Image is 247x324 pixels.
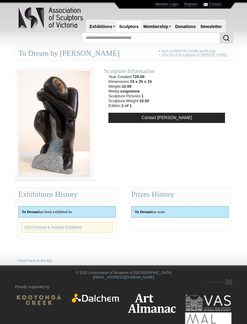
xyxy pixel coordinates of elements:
[108,79,152,84] li: Dimensions:
[139,99,149,103] strong: 10.00
[120,89,140,93] strong: soapstone
[108,103,152,108] li: Edition:
[87,21,114,32] a: Exhibitions
[141,94,143,98] strong: 1
[15,68,93,181] img: to_dream_01__medium.jpg
[121,103,132,108] strong: 1 of 1
[133,74,145,79] strong: 720.00
[93,275,154,279] a: [EMAIL_ADDRESS][DOMAIN_NAME]
[173,21,198,32] a: Donations
[184,2,198,7] a: Register
[11,271,236,280] div: © 2025 | Association of Sculptors of [GEOGRAPHIC_DATA]
[159,49,229,59] div: « +
[108,74,152,79] li: Year Created:
[122,84,132,89] strong: 10.00
[108,94,152,99] li: Sculpture Pictures:
[155,2,178,7] a: Member Login
[72,294,119,303] img: Dalchem Products
[141,21,170,32] a: Membership
[108,113,225,123] a: Contact [PERSON_NAME]
[104,68,230,74] div: Sculpture Information
[15,46,232,61] div: To Dream by [PERSON_NAME]
[208,280,232,284] a: Created by
[162,53,227,57] a: View list of all sculptures by [PERSON_NAME]
[108,99,152,103] li: Sculpture Weight:
[15,259,52,263] a: ↑ Scroll back to the top
[15,285,232,289] p: Proudly supported by:
[208,280,225,284] span: Created by
[132,206,228,217] div: has won:
[185,294,232,312] img: Victorian Artists Society
[223,34,230,42] img: Search
[162,49,216,53] a: Back to [PERSON_NAME] profile page
[15,187,119,203] div: Exhibitions History
[108,84,152,89] li: Weight:
[198,21,224,32] a: Newsletter
[19,206,115,217] div: has been exhibited in:
[108,89,152,94] li: Media:
[226,279,232,285] img: Created by Marby
[135,209,151,214] strong: To Dream
[209,2,221,7] a: Contact
[117,21,141,32] a: Sculptors
[130,79,152,84] strong: 15 x 25 x 15
[128,187,232,203] div: Prizes History
[22,209,38,214] strong: To Dream
[128,294,176,313] img: Art Almanac
[15,294,63,307] img: Kooyonga Wines
[204,3,208,6] img: Contact ASV
[18,6,84,30] img: logo.png
[24,225,82,230] a: 2010 Annual & Awards Exhibition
